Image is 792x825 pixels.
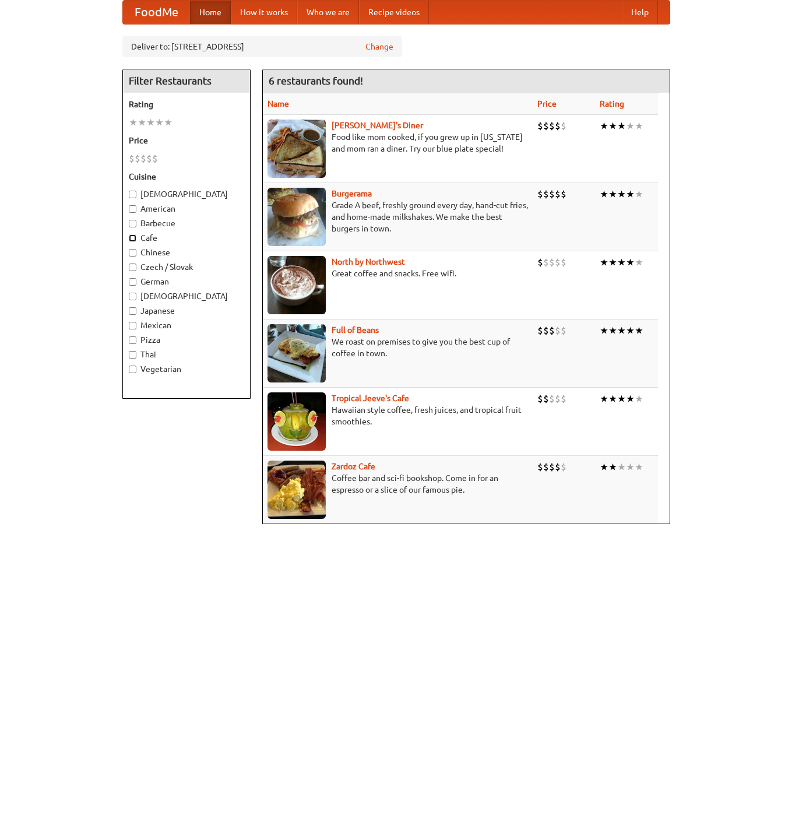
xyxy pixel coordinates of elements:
[561,461,566,473] li: $
[537,324,543,337] li: $
[608,120,617,132] li: ★
[537,461,543,473] li: $
[549,324,555,337] li: $
[543,461,549,473] li: $
[231,1,297,24] a: How it works
[267,268,528,279] p: Great coffee and snacks. Free wifi.
[549,188,555,201] li: $
[600,120,608,132] li: ★
[561,120,566,132] li: $
[600,324,608,337] li: ★
[129,234,136,242] input: Cafe
[543,324,549,337] li: $
[626,324,635,337] li: ★
[555,324,561,337] li: $
[561,188,566,201] li: $
[555,392,561,405] li: $
[600,461,608,473] li: ★
[332,121,423,130] a: [PERSON_NAME]'s Diner
[129,217,244,229] label: Barbecue
[561,392,566,405] li: $
[332,189,372,198] b: Burgerama
[555,461,561,473] li: $
[608,392,617,405] li: ★
[537,188,543,201] li: $
[129,152,135,165] li: $
[267,199,528,234] p: Grade A beef, freshly ground every day, hand-cut fries, and home-made milkshakes. We make the bes...
[555,256,561,269] li: $
[561,256,566,269] li: $
[146,152,152,165] li: $
[537,392,543,405] li: $
[555,188,561,201] li: $
[190,1,231,24] a: Home
[267,120,326,178] img: sallys.jpg
[138,116,146,129] li: ★
[267,256,326,314] img: north.jpg
[129,261,244,273] label: Czech / Slovak
[135,152,140,165] li: $
[635,392,643,405] li: ★
[129,116,138,129] li: ★
[617,256,626,269] li: ★
[155,116,164,129] li: ★
[635,188,643,201] li: ★
[267,188,326,246] img: burgerama.jpg
[617,392,626,405] li: ★
[152,152,158,165] li: $
[129,135,244,146] h5: Price
[617,324,626,337] li: ★
[626,392,635,405] li: ★
[626,188,635,201] li: ★
[332,325,379,335] a: Full of Beans
[622,1,658,24] a: Help
[600,188,608,201] li: ★
[129,205,136,213] input: American
[129,264,136,271] input: Czech / Slovak
[164,116,173,129] li: ★
[129,307,136,315] input: Japanese
[543,188,549,201] li: $
[267,324,326,382] img: beans.jpg
[267,336,528,359] p: We roast on premises to give you the best cup of coffee in town.
[561,324,566,337] li: $
[608,188,617,201] li: ★
[269,75,363,86] ng-pluralize: 6 restaurants found!
[332,257,405,266] b: North by Northwest
[267,404,528,427] p: Hawaiian style coffee, fresh juices, and tropical fruit smoothies.
[267,392,326,451] img: jeeves.jpg
[635,461,643,473] li: ★
[635,256,643,269] li: ★
[129,220,136,227] input: Barbecue
[267,99,289,108] a: Name
[365,41,393,52] a: Change
[129,99,244,110] h5: Rating
[537,256,543,269] li: $
[129,293,136,300] input: [DEMOGRAPHIC_DATA]
[359,1,429,24] a: Recipe videos
[332,462,375,471] a: Zardoz Cafe
[537,120,543,132] li: $
[549,392,555,405] li: $
[626,120,635,132] li: ★
[123,69,250,93] h4: Filter Restaurants
[543,120,549,132] li: $
[332,394,409,403] a: Tropical Jeeve's Cafe
[129,351,136,359] input: Thai
[129,305,244,317] label: Japanese
[608,461,617,473] li: ★
[122,36,402,57] div: Deliver to: [STREET_ADDRESS]
[129,366,136,373] input: Vegetarian
[537,99,557,108] a: Price
[617,120,626,132] li: ★
[129,336,136,344] input: Pizza
[543,392,549,405] li: $
[600,99,624,108] a: Rating
[129,334,244,346] label: Pizza
[129,290,244,302] label: [DEMOGRAPHIC_DATA]
[626,461,635,473] li: ★
[600,392,608,405] li: ★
